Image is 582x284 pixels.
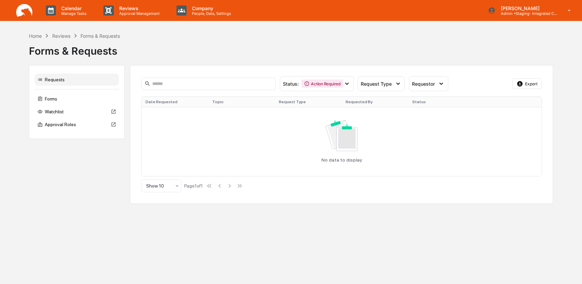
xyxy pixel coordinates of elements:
div: Forms [35,93,119,105]
span: Status : [283,81,299,87]
p: Manage Tasks [56,11,90,16]
div: Watchlist [35,106,119,118]
span: Requestor [412,81,435,87]
th: Requested By [342,97,408,107]
p: Calendar [56,5,90,11]
div: Forms & Requests [80,33,120,39]
th: Topic [208,97,275,107]
p: People, Data, Settings [187,11,234,16]
div: Approval Roles [35,118,119,131]
p: Reviews [114,5,163,11]
span: Request Type [361,81,392,87]
div: Action Required [301,80,343,88]
p: No data to display [321,157,362,163]
img: logo [16,4,32,17]
div: Forms & Requests [29,39,553,57]
div: Home [29,33,42,39]
th: Request Type [275,97,342,107]
p: [PERSON_NAME] [495,5,558,11]
th: Status [408,97,475,107]
img: No data available [326,120,357,151]
p: Company [187,5,234,11]
div: Reviews [52,33,70,39]
th: Date Requested [141,97,208,107]
button: Export [512,78,542,89]
p: Admin • Staging- Integrated Compliance Advisors [495,11,558,16]
div: Page 1 of 1 [184,183,203,189]
div: Requests [35,74,119,86]
p: Approval Management [114,11,163,16]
